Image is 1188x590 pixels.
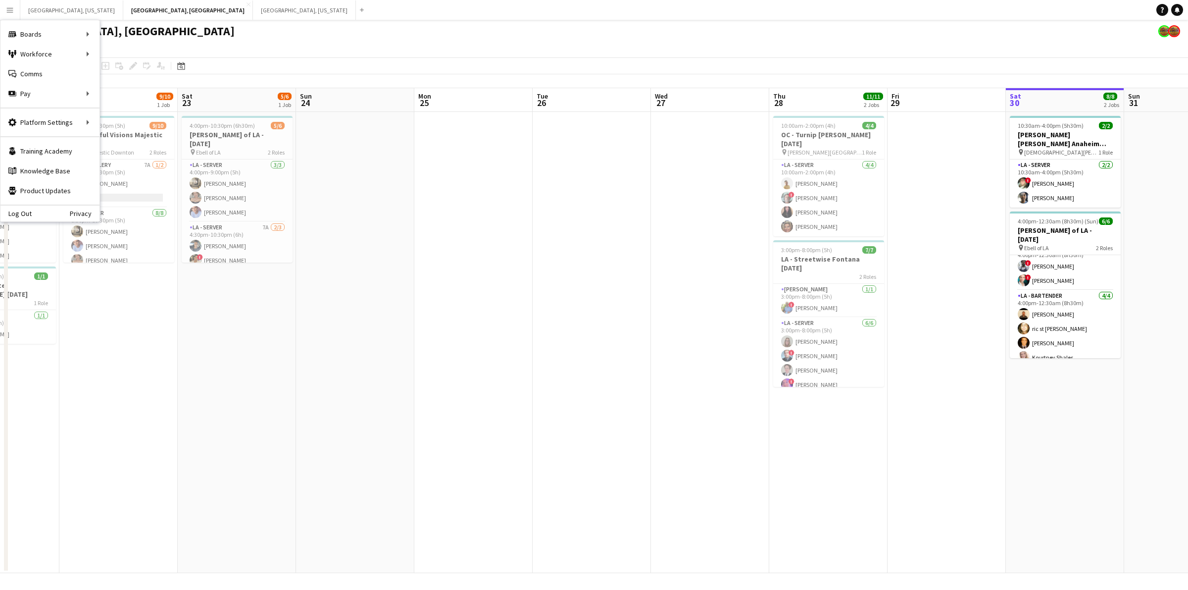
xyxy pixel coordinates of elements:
[1010,290,1121,367] app-card-role: LA - Bartender4/44:00pm-12:30am (8h30m)[PERSON_NAME]ric st [PERSON_NAME][PERSON_NAME]Kourtney Shales
[278,93,292,100] span: 5/6
[0,112,99,132] div: Platform Settings
[773,318,884,423] app-card-role: LA - Server6/63:00pm-8:00pm (5h)[PERSON_NAME]![PERSON_NAME][PERSON_NAME]![PERSON_NAME]
[1010,242,1121,290] app-card-role: [PERSON_NAME]2/24:00pm-12:30am (8h30m)![PERSON_NAME]![PERSON_NAME]
[63,116,174,263] app-job-card: 5:30pm-10:30pm (5h)9/10LA - Blissful Visions Majestic [DATE] The Majestic Downton2 RolesLA - Scul...
[34,299,48,307] span: 1 Role
[182,116,293,263] app-job-card: 4:00pm-10:30pm (6h30m)5/6[PERSON_NAME] of LA - [DATE] Ebell of LA2 RolesLA - Server3/34:00pm-9:00...
[278,101,291,108] div: 1 Job
[1018,217,1098,225] span: 4:00pm-12:30am (8h30m) (Sun)
[271,122,285,129] span: 5/6
[182,160,293,222] app-card-role: LA - Server3/34:00pm-9:00pm (5h)[PERSON_NAME][PERSON_NAME][PERSON_NAME]
[863,93,883,100] span: 11/11
[1025,274,1031,280] span: !
[70,210,99,217] a: Privacy
[63,130,174,148] h3: LA - Blissful Visions Majestic [DATE]
[862,122,876,129] span: 4/4
[772,97,786,108] span: 28
[0,161,99,181] a: Knowledge Base
[862,149,876,156] span: 1 Role
[1096,244,1113,252] span: 2 Roles
[1008,97,1021,108] span: 30
[788,149,862,156] span: [PERSON_NAME][GEOGRAPHIC_DATA]
[789,192,794,198] span: !
[655,92,668,101] span: Wed
[773,160,884,236] app-card-role: LA - Server4/410:00am-2:00pm (4h)[PERSON_NAME]![PERSON_NAME][PERSON_NAME][PERSON_NAME]
[0,84,99,104] div: Pay
[789,378,794,384] span: !
[1024,244,1049,252] span: Ebell of LA
[1128,92,1140,101] span: Sun
[1168,25,1180,37] app-user-avatar: Rollin Hero
[1024,149,1098,156] span: [DEMOGRAPHIC_DATA][PERSON_NAME]
[773,130,884,148] h3: OC - Turnip [PERSON_NAME] [DATE]
[78,149,134,156] span: The Majestic Downton
[1018,122,1084,129] span: 10:30am-4:00pm (5h30m)
[268,149,285,156] span: 2 Roles
[196,149,221,156] span: Ebell of LA
[63,208,174,342] app-card-role: LA - Server8/85:30pm-10:30pm (5h)[PERSON_NAME][PERSON_NAME][PERSON_NAME]
[417,97,431,108] span: 25
[182,130,293,148] h3: [PERSON_NAME] of LA - [DATE]
[197,254,203,260] span: !
[773,284,884,318] app-card-role: [PERSON_NAME]1/13:00pm-8:00pm (5h)![PERSON_NAME]
[34,272,48,280] span: 1/1
[653,97,668,108] span: 27
[789,350,794,356] span: !
[864,101,883,108] div: 2 Jobs
[1025,177,1031,183] span: !
[535,97,548,108] span: 26
[8,24,235,39] h1: [GEOGRAPHIC_DATA], [GEOGRAPHIC_DATA]
[1010,92,1021,101] span: Sat
[1099,217,1113,225] span: 6/6
[1010,130,1121,148] h3: [PERSON_NAME] [PERSON_NAME] Anaheim [DATE]
[773,255,884,272] h3: LA - Streetwise Fontana [DATE]
[781,122,836,129] span: 10:00am-2:00pm (4h)
[1025,260,1031,266] span: !
[0,210,32,217] a: Log Out
[1104,101,1119,108] div: 2 Jobs
[1010,212,1121,358] app-job-card: 4:00pm-12:30am (8h30m) (Sun)6/6[PERSON_NAME] of LA - [DATE] Ebell of LA2 Roles[PERSON_NAME]2/24:0...
[891,92,899,101] span: Fri
[1010,226,1121,244] h3: [PERSON_NAME] of LA - [DATE]
[1127,97,1140,108] span: 31
[1010,116,1121,208] app-job-card: 10:30am-4:00pm (5h30m)2/2[PERSON_NAME] [PERSON_NAME] Anaheim [DATE] [DEMOGRAPHIC_DATA][PERSON_NAM...
[0,64,99,84] a: Comms
[773,240,884,387] app-job-card: 3:00pm-8:00pm (5h)7/7LA - Streetwise Fontana [DATE]2 Roles[PERSON_NAME]1/13:00pm-8:00pm (5h)![PER...
[773,92,786,101] span: Thu
[157,101,173,108] div: 1 Job
[418,92,431,101] span: Mon
[773,116,884,236] app-job-card: 10:00am-2:00pm (4h)4/4OC - Turnip [PERSON_NAME] [DATE] [PERSON_NAME][GEOGRAPHIC_DATA]1 RoleLA - S...
[537,92,548,101] span: Tue
[1158,25,1170,37] app-user-avatar: Rollin Hero
[298,97,312,108] span: 24
[149,122,166,129] span: 9/10
[859,273,876,280] span: 2 Roles
[253,0,356,20] button: [GEOGRAPHIC_DATA], [US_STATE]
[0,24,99,44] div: Boards
[781,246,832,254] span: 3:00pm-8:00pm (5h)
[0,141,99,161] a: Training Academy
[182,222,293,284] app-card-role: LA - Server7A2/34:30pm-10:30pm (6h)[PERSON_NAME]![PERSON_NAME]
[300,92,312,101] span: Sun
[180,97,193,108] span: 23
[1098,149,1113,156] span: 1 Role
[182,92,193,101] span: Sat
[789,302,794,308] span: !
[1099,122,1113,129] span: 2/2
[149,149,166,156] span: 2 Roles
[63,160,174,208] app-card-role: LA - Scullery7A1/25:30pm-10:30pm (5h)[PERSON_NAME]
[1010,160,1121,208] app-card-role: LA - Server2/210:30am-4:00pm (5h30m)![PERSON_NAME][PERSON_NAME]
[123,0,253,20] button: [GEOGRAPHIC_DATA], [GEOGRAPHIC_DATA]
[0,44,99,64] div: Workforce
[20,0,123,20] button: [GEOGRAPHIC_DATA], [US_STATE]
[156,93,173,100] span: 9/10
[862,246,876,254] span: 7/7
[190,122,255,129] span: 4:00pm-10:30pm (6h30m)
[0,181,99,201] a: Product Updates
